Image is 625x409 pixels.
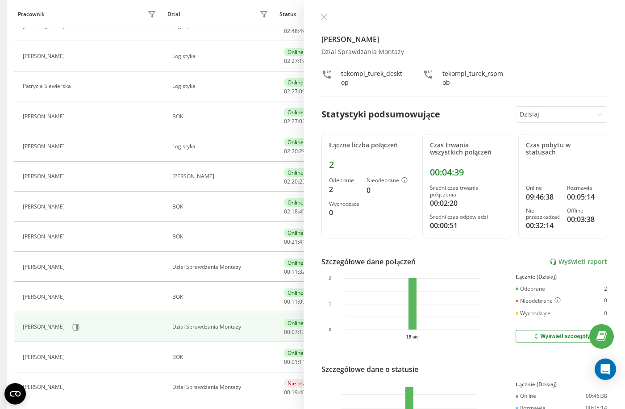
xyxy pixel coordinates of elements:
[284,27,290,35] span: 02
[292,178,298,185] span: 20
[442,69,506,87] div: tekompl_turek_rspmob
[284,28,305,34] div: : :
[284,108,307,117] div: Online
[430,142,504,157] div: Czas trwania wszystkich połączeń
[567,214,600,225] div: 00:03:38
[321,256,416,267] div: Szczegółowe dane połączeń
[284,208,290,215] span: 02
[284,147,290,155] span: 02
[526,142,600,157] div: Czas pobytu w statusach
[23,324,67,330] div: [PERSON_NAME]
[299,388,305,396] span: 40
[430,167,504,178] div: 00:04:39
[329,327,331,332] text: 0
[430,185,504,198] div: Średni czas trwania połączenia
[4,383,26,405] button: Open CMP widget
[299,27,305,35] span: 49
[292,238,298,246] span: 21
[329,201,359,207] div: Wychodzące
[406,334,419,339] text: 19 sie
[604,286,607,292] div: 2
[18,11,45,17] div: Pracownik
[299,298,305,305] span: 09
[526,208,560,221] div: Nie przeszkadzać
[299,57,305,65] span: 19
[516,393,536,399] div: Online
[23,23,67,29] div: [PERSON_NAME]
[329,142,408,149] div: Łączna liczba połączeń
[172,264,271,270] div: Dzial Sprawdzania Montazy
[321,364,418,375] div: Szczegółowe dane o statusie
[430,220,504,231] div: 00:00:51
[172,294,271,300] div: BOK
[284,117,290,125] span: 02
[367,177,408,184] div: Nieodebrane
[341,69,405,87] div: tekompl_turek_desktop
[284,328,290,336] span: 00
[526,220,560,231] div: 00:32:14
[430,198,504,209] div: 00:02:20
[299,147,305,155] span: 29
[321,108,440,121] div: Statystyki podsumowujące
[604,310,607,317] div: 0
[172,234,271,240] div: BOK
[284,259,307,267] div: Online
[329,302,331,307] text: 1
[516,286,545,292] div: Odebrane
[526,185,560,191] div: Online
[299,268,305,275] span: 32
[284,388,290,396] span: 00
[292,147,298,155] span: 20
[284,329,305,335] div: : :
[292,208,298,215] span: 18
[516,381,607,388] div: Łącznie (Dzisiaj)
[595,359,616,380] div: Open Intercom Messenger
[292,88,298,95] span: 27
[172,53,271,59] div: Logistyka
[23,234,67,240] div: [PERSON_NAME]
[284,88,305,95] div: : :
[167,11,180,17] div: Dział
[172,83,271,89] div: Logistyka
[299,178,305,185] span: 25
[292,358,298,366] span: 01
[567,208,600,214] div: Offline
[23,173,67,179] div: [PERSON_NAME]
[292,388,298,396] span: 19
[284,319,307,327] div: Online
[284,58,305,64] div: : :
[23,384,67,390] div: [PERSON_NAME]
[292,27,298,35] span: 48
[329,177,359,184] div: Odebrane
[284,148,305,154] div: : :
[299,88,305,95] span: 09
[172,324,271,330] div: Dzial Sprawdzania Montazy
[526,192,560,202] div: 09:46:38
[299,238,305,246] span: 41
[604,297,607,305] div: 0
[172,204,271,210] div: BOK
[321,34,607,45] h4: [PERSON_NAME]
[284,168,307,177] div: Online
[284,359,305,365] div: : :
[284,298,290,305] span: 00
[284,198,307,207] div: Online
[367,185,408,196] div: 0
[329,184,359,195] div: 2
[23,294,67,300] div: [PERSON_NAME]
[292,298,298,305] span: 11
[284,239,305,245] div: : :
[284,209,305,215] div: : :
[284,118,305,125] div: : :
[516,310,550,317] div: Wychodzące
[299,117,305,125] span: 02
[172,113,271,120] div: BOK
[292,57,298,65] span: 27
[321,48,607,56] div: Dzial Sprawdzania Montazy
[23,264,67,270] div: [PERSON_NAME]
[292,117,298,125] span: 27
[567,185,600,191] div: Rozmawia
[329,159,408,170] div: 2
[284,269,305,275] div: : :
[299,328,305,336] span: 13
